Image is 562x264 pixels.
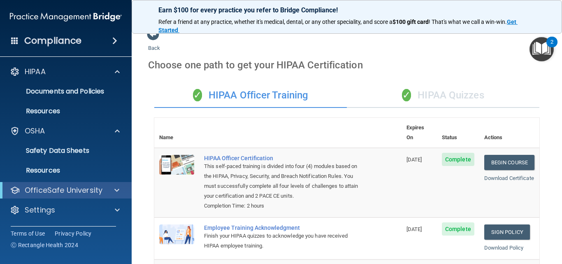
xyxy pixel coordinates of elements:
a: Sign Policy [484,224,530,240]
span: Ⓒ Rectangle Health 2024 [11,241,78,249]
p: Documents and Policies [5,87,118,96]
p: Settings [25,205,55,215]
div: This self-paced training is divided into four (4) modules based on the HIPAA, Privacy, Security, ... [204,161,360,201]
strong: $100 gift card [392,19,429,25]
p: OfficeSafe University [25,185,102,195]
a: Privacy Policy [55,229,92,238]
span: ! That's what we call a win-win. [429,19,507,25]
th: Expires On [402,118,437,148]
img: PMB logo [10,9,122,25]
div: Finish your HIPAA quizzes to acknowledge you have received HIPAA employee training. [204,231,360,251]
a: Get Started [158,19,518,33]
p: OSHA [25,126,45,136]
a: Back [148,35,160,51]
span: ✓ [402,89,411,101]
a: OfficeSafe University [10,185,119,195]
p: Resources [5,107,118,115]
a: Download Certificate [484,175,534,181]
a: Download Policy [484,245,524,251]
div: HIPAA Officer Training [154,83,347,108]
div: Completion Time: 2 hours [204,201,360,211]
div: Employee Training Acknowledgment [204,224,360,231]
button: Open Resource Center, 2 new notifications [529,37,554,61]
span: [DATE] [406,226,422,232]
span: ✓ [193,89,202,101]
p: Resources [5,166,118,175]
p: HIPAA [25,67,46,77]
div: Choose one path to get your HIPAA Certification [148,53,546,77]
th: Actions [479,118,539,148]
a: Terms of Use [11,229,45,238]
span: [DATE] [406,157,422,163]
a: Begin Course [484,155,534,170]
a: OSHA [10,126,120,136]
p: Safety Data Sheets [5,147,118,155]
span: Complete [442,222,474,236]
a: HIPAA [10,67,120,77]
span: Complete [442,153,474,166]
a: HIPAA Officer Certification [204,155,360,161]
div: HIPAA Quizzes [347,83,539,108]
th: Name [154,118,199,148]
p: Earn $100 for every practice you refer to Bridge Compliance! [158,6,535,14]
h4: Compliance [24,35,81,47]
a: Settings [10,205,120,215]
div: 2 [550,42,553,53]
th: Status [437,118,479,148]
span: Refer a friend at any practice, whether it's medical, dental, or any other speciality, and score a [158,19,392,25]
